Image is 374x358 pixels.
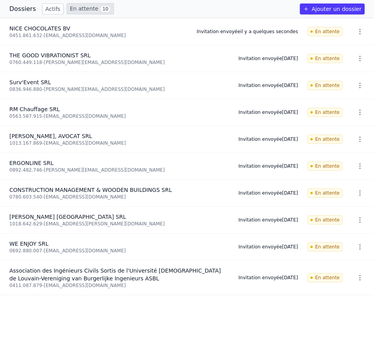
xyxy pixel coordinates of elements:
[9,167,229,173] div: 0892.482.746 - [PERSON_NAME][EMAIL_ADDRESS][DOMAIN_NAME]
[239,217,298,223] div: Invitation envoyée [DATE]
[307,81,343,90] span: En attente
[42,4,64,14] a: Actifs
[9,86,229,92] div: 0836.946.880 - [PERSON_NAME][EMAIL_ADDRESS][DOMAIN_NAME]
[307,108,343,117] span: En attente
[9,241,48,247] span: WE ENJOY SRL
[239,244,298,250] div: Invitation envoyée [DATE]
[9,52,91,58] span: THE GOOD VIBRATIONIST SRL
[300,4,365,14] button: Ajouter un dossier
[9,282,229,289] div: 0411.087.879 - [EMAIL_ADDRESS][DOMAIN_NAME]
[9,248,229,254] div: 0692.880.007 - [EMAIL_ADDRESS][DOMAIN_NAME]
[307,242,343,252] span: En attente
[307,161,343,171] span: En attente
[67,3,114,14] a: En attente 10
[307,188,343,198] span: En attente
[9,133,92,139] span: [PERSON_NAME], AVOCAT SRL
[9,59,229,66] div: 0760.449.118 - [PERSON_NAME][EMAIL_ADDRESS][DOMAIN_NAME]
[9,194,229,200] div: 0780.603.540 - [EMAIL_ADDRESS][DOMAIN_NAME]
[307,215,343,225] span: En attente
[9,32,187,39] div: 0451.861.632 - [EMAIL_ADDRESS][DOMAIN_NAME]
[9,79,51,85] span: Surv'Event SRL
[9,214,126,220] span: [PERSON_NAME] [GEOGRAPHIC_DATA] SRL
[9,221,229,227] div: 1018.642.629 - [EMAIL_ADDRESS][PERSON_NAME][DOMAIN_NAME]
[9,160,53,166] span: ERGONLINE SRL
[9,113,229,119] div: 0563.587.915 - [EMAIL_ADDRESS][DOMAIN_NAME]
[9,106,60,112] span: RM Chauffage SRL
[9,268,221,282] span: Association des Ingénieurs Civils Sortis de l'Université [DEMOGRAPHIC_DATA] de Louvain-Vereniging...
[307,135,343,144] span: En attente
[239,275,298,281] div: Invitation envoyée [DATE]
[239,190,298,196] div: Invitation envoyée [DATE]
[239,163,298,169] div: Invitation envoyée [DATE]
[239,82,298,89] div: Invitation envoyée [DATE]
[9,140,229,146] div: 1013.167.869 - [EMAIL_ADDRESS][DOMAIN_NAME]
[9,187,172,193] span: CONSTRUCTION MANAGEMENT & WOODEN BUILDINGS SRL
[307,273,343,282] span: En attente
[197,28,298,35] div: Invitation envoyée il y a quelques secondes
[9,25,70,32] span: NICE CHOCOLATES BV
[239,109,298,115] div: Invitation envoyée [DATE]
[9,4,36,14] h3: Dossiers
[239,136,298,142] div: Invitation envoyée [DATE]
[100,5,110,13] span: 10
